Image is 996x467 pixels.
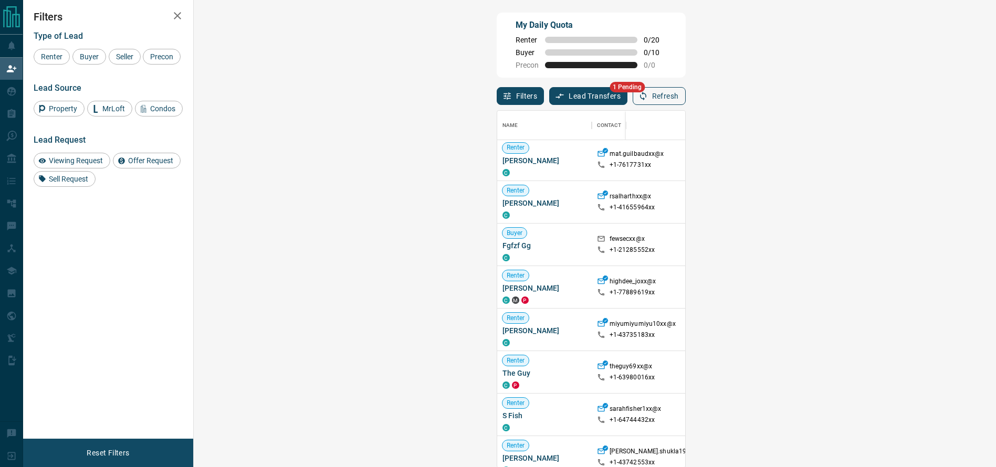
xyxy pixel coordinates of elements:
p: highdee_joxx@x [610,277,656,288]
button: Refresh [633,87,686,105]
div: Seller [109,49,141,65]
span: Renter [502,441,529,450]
span: Renter [502,399,529,408]
span: 0 / 20 [644,36,667,44]
span: Fgfzf Gg [502,240,586,251]
div: Precon [143,49,181,65]
p: +1- 7617731xx [610,161,652,169]
div: Contact [597,111,622,140]
p: +1- 43735183xx [610,331,655,339]
span: [PERSON_NAME] [502,325,586,336]
div: condos.ca [502,296,510,304]
span: Viewing Request [45,156,107,165]
span: MrLoft [99,104,129,113]
span: Lead Source [34,83,81,93]
button: Lead Transfers [549,87,627,105]
div: Renter [34,49,70,65]
span: Lead Request [34,135,86,145]
p: +1- 21285552xx [610,246,655,254]
span: Type of Lead [34,31,83,41]
span: [PERSON_NAME] [502,198,586,208]
span: Renter [502,144,529,153]
div: Buyer [72,49,106,65]
span: 0 / 0 [644,61,667,69]
span: S Fish [502,410,586,421]
span: [PERSON_NAME] [502,155,586,166]
p: +1- 41655964xx [610,203,655,212]
p: +1- 43742553xx [610,458,655,467]
div: Sell Request [34,171,96,187]
div: property.ca [521,296,529,304]
span: Renter [502,314,529,323]
span: Condos [146,104,179,113]
div: Name [497,111,592,140]
p: miyumiyumiyu10xx@x [610,320,676,331]
span: Renter [37,52,66,61]
span: 0 / 10 [644,48,667,57]
span: Buyer [516,48,539,57]
div: condos.ca [502,254,510,261]
div: condos.ca [502,424,510,431]
div: Offer Request [113,153,181,168]
p: +1- 63980016xx [610,373,655,382]
span: Renter [502,186,529,195]
div: Name [502,111,518,140]
div: condos.ca [502,339,510,346]
span: Precon [516,61,539,69]
div: Property [34,101,85,116]
div: property.ca [512,381,519,389]
div: MrLoft [87,101,132,116]
p: +1- 64744432xx [610,416,655,424]
span: Buyer [76,52,102,61]
button: Filters [497,87,544,105]
span: [PERSON_NAME] [502,283,586,293]
div: mrloft.ca [512,296,519,304]
span: Buyer [502,229,527,238]
span: Sell Request [45,175,92,183]
p: theguy69xx@x [610,362,653,373]
p: +1- 77889619xx [610,288,655,297]
span: Renter [502,271,529,280]
div: condos.ca [502,169,510,176]
div: Condos [135,101,183,116]
span: Precon [146,52,177,61]
p: My Daily Quota [516,19,667,31]
span: Seller [112,52,137,61]
span: 1 Pending [610,82,645,92]
p: sarahfisher1xx@x [610,405,662,416]
span: Renter [502,356,529,365]
div: condos.ca [502,211,510,219]
button: Reset Filters [80,444,136,462]
p: rsalharthxx@x [610,192,652,203]
p: fewsecxx@x [610,235,645,246]
span: Offer Request [124,156,177,165]
p: [PERSON_NAME].shukla19xx@x [610,447,702,458]
div: condos.ca [502,381,510,389]
span: [PERSON_NAME] [502,453,586,463]
span: The Guy [502,368,586,378]
span: Renter [516,36,539,44]
p: mat.guilbaudxx@x [610,150,664,161]
div: Viewing Request [34,153,110,168]
h2: Filters [34,10,183,23]
span: Property [45,104,81,113]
